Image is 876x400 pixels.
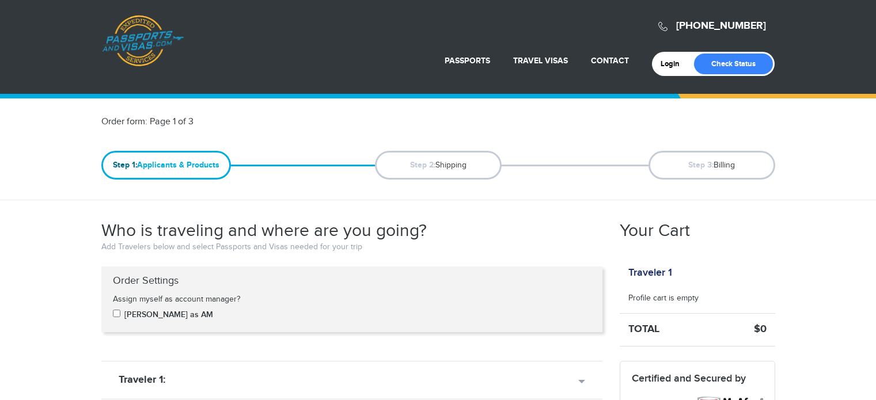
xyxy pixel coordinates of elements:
h5: Assign myself as account manager? [113,295,261,304]
h5: Total [620,324,712,336]
a: [PHONE_NUMBER] [676,20,766,32]
a: Contact [591,56,629,66]
strong: $0 [754,323,767,336]
a: Traveler 1: [101,361,602,398]
strong: Step 3: [688,160,714,170]
div: Order form: Page 1 of 3 [93,116,438,129]
a: Check Status [694,54,773,74]
strong: Step 2: [410,160,435,170]
span: Applicants & Products [101,151,231,180]
h4: Order Settings [104,275,600,287]
strong: Step 1: [113,160,137,170]
p: Add Travelers below and select Passports and Visas needed for your trip [101,241,602,253]
a: Travel Visas [513,56,568,66]
h2: Who is traveling and where are you going? [101,220,427,241]
a: Passports [445,56,490,66]
li: Profile cart is empty [620,284,775,314]
a: Login [661,59,688,68]
span: Shipping [375,151,502,180]
h4: Certified and Secured by [632,373,763,384]
a: Passports & [DOMAIN_NAME] [102,15,184,67]
h2: Your Cart [620,220,690,241]
label: [PERSON_NAME] as AM [124,309,213,321]
div: Traveler 1 [620,266,681,279]
span: Billing [649,151,775,180]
